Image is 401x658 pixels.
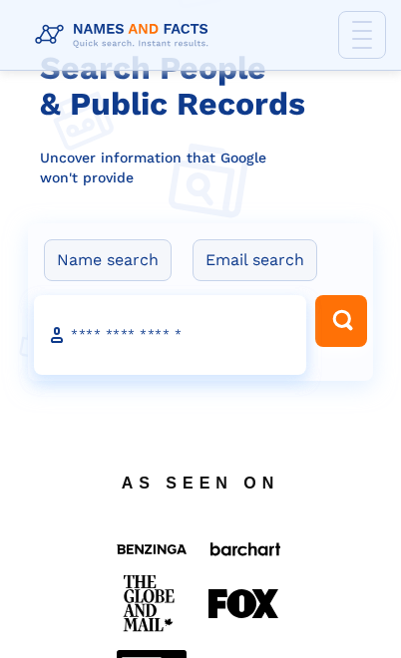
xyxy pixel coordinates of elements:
[210,542,280,556] img: Featured on BarChart
[208,589,278,619] img: Featured on FOX 40
[30,148,371,187] div: Uncover information that Google won't provide
[193,239,317,281] label: Email search
[30,8,219,62] img: Logo Names and Facts
[117,542,187,556] img: Featured on Benzinga
[122,451,280,515] span: AS SEEN ON
[119,570,185,636] img: Featured on The Globe And Mail
[315,295,367,347] button: Search Button
[34,295,306,375] input: search input
[44,239,172,281] label: Name search
[30,50,371,122] h1: Search People & Public Records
